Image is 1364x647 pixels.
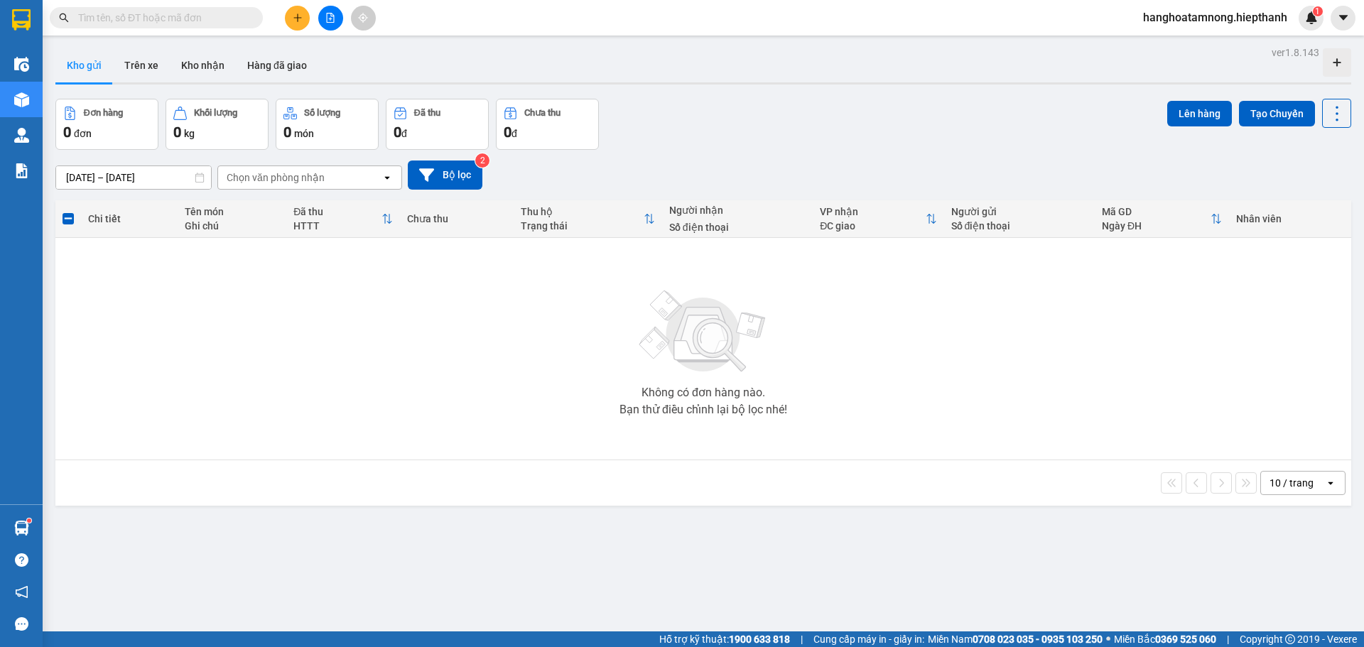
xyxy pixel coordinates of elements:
span: aim [358,13,368,23]
span: 0 [394,124,401,141]
button: Trên xe [113,48,170,82]
div: Đã thu [414,108,440,118]
div: Số điện thoại [669,222,806,233]
div: Số điện thoại [951,220,1088,232]
div: Không có đơn hàng nào. [642,387,765,398]
div: VP nhận [820,206,925,217]
input: Tìm tên, số ĐT hoặc mã đơn [78,10,246,26]
div: Chi tiết [88,213,170,224]
span: Hỗ trợ kỹ thuật: [659,631,790,647]
span: đơn [74,128,92,139]
img: warehouse-icon [14,521,29,535]
div: Nhân viên [1236,213,1344,224]
div: Chưa thu [407,213,507,224]
th: Toggle SortBy [286,200,400,238]
div: ĐC giao [820,220,925,232]
span: hanghoatamnong.hiepthanh [1132,9,1299,26]
span: | [801,631,803,647]
div: Người nhận [669,205,806,216]
img: warehouse-icon [14,92,29,107]
span: 1 [1315,6,1320,16]
div: Ngày ĐH [1102,220,1211,232]
span: Miền Bắc [1114,631,1216,647]
button: Bộ lọc [408,161,482,190]
div: Đơn hàng [84,108,123,118]
span: caret-down [1337,11,1350,24]
button: Kho gửi [55,48,113,82]
strong: 1900 633 818 [729,634,790,645]
sup: 1 [1313,6,1323,16]
span: ⚪️ [1106,636,1110,642]
img: icon-new-feature [1305,11,1318,24]
span: 0 [173,124,181,141]
div: Tên món [185,206,280,217]
button: aim [351,6,376,31]
div: Người gửi [951,206,1088,217]
div: 10 / trang [1270,476,1314,490]
div: Bạn thử điều chỉnh lại bộ lọc nhé! [619,404,787,415]
div: Tạo kho hàng mới [1323,48,1351,77]
span: 0 [283,124,291,141]
sup: 1 [27,518,31,523]
button: Số lượng0món [276,99,379,150]
button: Kho nhận [170,48,236,82]
img: svg+xml;base64,PHN2ZyBjbGFzcz0ibGlzdC1wbHVnX19zdmciIHhtbG5zPSJodHRwOi8vd3d3LnczLm9yZy8yMDAwL3N2Zy... [632,282,774,381]
span: đ [511,128,517,139]
input: Select a date range. [56,166,211,189]
div: Chọn văn phòng nhận [227,170,325,185]
div: Chưa thu [524,108,561,118]
div: Mã GD [1102,206,1211,217]
svg: open [1325,477,1336,489]
span: | [1227,631,1229,647]
button: Khối lượng0kg [166,99,269,150]
span: 0 [504,124,511,141]
span: notification [15,585,28,599]
span: Cung cấp máy in - giấy in: [813,631,924,647]
img: logo-vxr [12,9,31,31]
sup: 2 [475,153,489,168]
svg: open [381,172,393,183]
div: Trạng thái [521,220,644,232]
span: file-add [325,13,335,23]
div: Ghi chú [185,220,280,232]
button: Đã thu0đ [386,99,489,150]
span: copyright [1285,634,1295,644]
strong: 0369 525 060 [1155,634,1216,645]
span: plus [293,13,303,23]
span: message [15,617,28,631]
button: Đơn hàng0đơn [55,99,158,150]
button: Tạo Chuyến [1239,101,1315,126]
strong: 0708 023 035 - 0935 103 250 [973,634,1103,645]
th: Toggle SortBy [1095,200,1229,238]
img: solution-icon [14,163,29,178]
span: Miền Nam [928,631,1103,647]
div: HTTT [293,220,381,232]
button: Hàng đã giao [236,48,318,82]
button: file-add [318,6,343,31]
button: Lên hàng [1167,101,1232,126]
span: question-circle [15,553,28,567]
th: Toggle SortBy [514,200,662,238]
span: search [59,13,69,23]
span: 0 [63,124,71,141]
div: Khối lượng [194,108,237,118]
div: Đã thu [293,206,381,217]
div: Số lượng [304,108,340,118]
img: warehouse-icon [14,128,29,143]
img: warehouse-icon [14,57,29,72]
span: đ [401,128,407,139]
span: món [294,128,314,139]
div: Thu hộ [521,206,644,217]
span: kg [184,128,195,139]
th: Toggle SortBy [813,200,943,238]
div: ver 1.8.143 [1272,45,1319,60]
button: plus [285,6,310,31]
button: caret-down [1331,6,1355,31]
button: Chưa thu0đ [496,99,599,150]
